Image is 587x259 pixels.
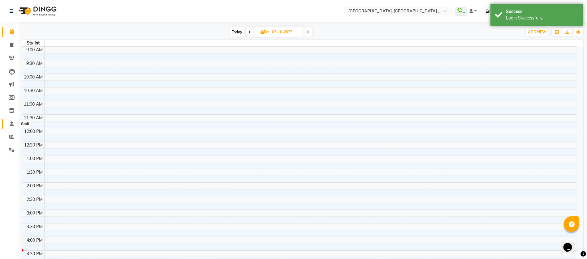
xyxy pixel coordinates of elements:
[561,234,581,253] iframe: chat widget
[23,87,44,94] div: 10:30 AM
[26,183,44,189] div: 2:00 PM
[26,196,44,203] div: 2:30 PM
[26,155,44,162] div: 1:00 PM
[26,251,44,257] div: 4:30 PM
[25,47,44,53] div: 9:00 AM
[25,60,44,67] div: 9:30 AM
[270,28,301,37] input: 2025-10-03
[23,74,44,80] div: 10:00 AM
[26,237,44,244] div: 4:00 PM
[506,8,579,15] div: Success
[506,15,579,21] div: Login Successfully.
[230,27,245,37] span: Today
[26,169,44,176] div: 1:30 PM
[19,120,31,128] div: Staff
[26,210,44,216] div: 3:00 PM
[23,115,44,121] div: 11:30 AM
[23,128,44,135] div: 12:00 PM
[259,30,270,34] span: Fri
[22,40,44,46] div: Stylist
[528,30,546,34] span: ADD NEW
[526,28,548,36] button: ADD NEW
[23,101,44,108] div: 11:00 AM
[16,2,58,20] img: logo
[26,223,44,230] div: 3:30 PM
[23,142,44,148] div: 12:30 PM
